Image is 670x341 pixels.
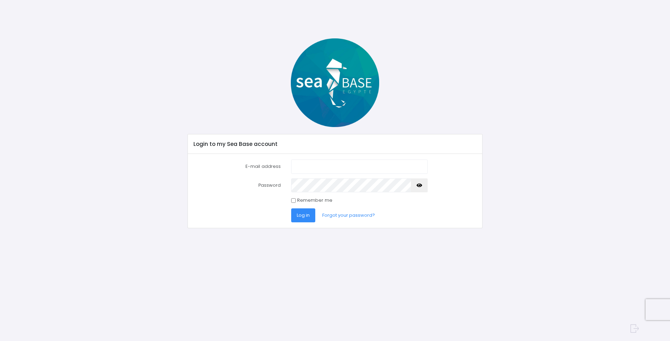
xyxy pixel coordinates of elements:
[193,140,278,148] font: Login to my Sea Base account
[291,208,315,222] button: Log in
[258,182,281,188] font: Password
[317,208,381,222] a: Forgot your password?
[297,197,332,203] font: Remember me
[322,212,375,218] font: Forgot your password?
[297,212,310,218] font: Log in
[245,163,281,170] font: E-mail address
